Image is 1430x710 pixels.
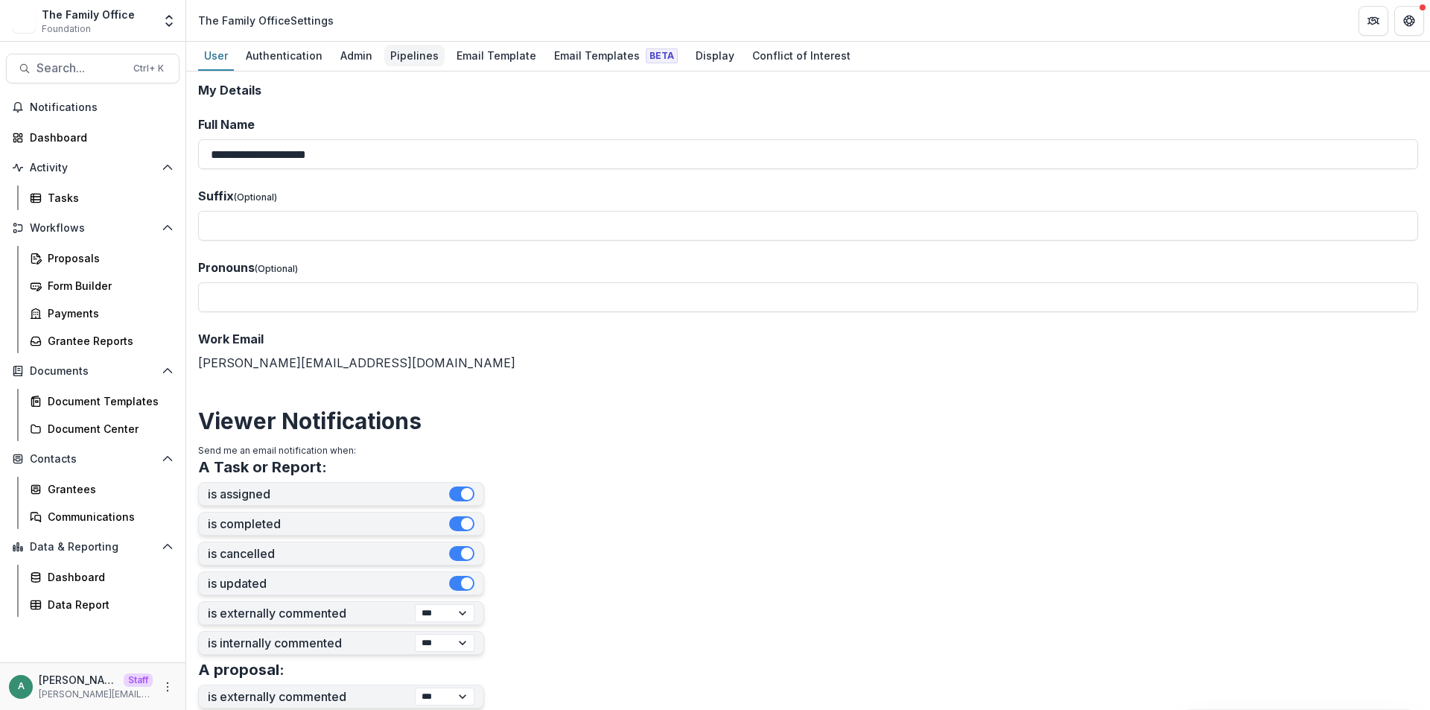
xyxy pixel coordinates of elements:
[6,447,179,471] button: Open Contacts
[48,305,168,321] div: Payments
[208,636,415,650] label: is internally commented
[6,95,179,119] button: Notifications
[208,547,449,561] label: is cancelled
[198,330,1418,372] div: [PERSON_NAME][EMAIL_ADDRESS][DOMAIN_NAME]
[192,10,340,31] nav: breadcrumb
[198,117,255,132] span: Full Name
[198,13,334,28] div: The Family Office Settings
[198,83,1418,98] h2: My Details
[30,365,156,378] span: Documents
[48,333,168,349] div: Grantee Reports
[30,453,156,466] span: Contacts
[548,42,684,71] a: Email Templates Beta
[48,250,168,266] div: Proposals
[24,329,179,353] a: Grantee Reports
[24,504,179,529] a: Communications
[548,45,684,66] div: Email Templates
[1394,6,1424,36] button: Get Help
[30,541,156,554] span: Data & Reporting
[48,278,168,294] div: Form Builder
[198,661,285,679] h3: A proposal:
[451,45,542,66] div: Email Template
[48,481,168,497] div: Grantees
[24,186,179,210] a: Tasks
[240,45,328,66] div: Authentication
[159,678,177,696] button: More
[6,156,179,180] button: Open Activity
[6,216,179,240] button: Open Workflows
[208,487,449,501] label: is assigned
[690,45,740,66] div: Display
[48,509,168,524] div: Communications
[198,42,234,71] a: User
[6,54,179,83] button: Search...
[208,517,449,531] label: is completed
[124,673,153,687] p: Staff
[198,408,1418,434] h2: Viewer Notifications
[384,42,445,71] a: Pipelines
[746,45,857,66] div: Conflict of Interest
[39,672,118,688] p: [PERSON_NAME][EMAIL_ADDRESS][DOMAIN_NAME]
[240,42,328,71] a: Authentication
[12,9,36,33] img: The Family Office
[24,273,179,298] a: Form Builder
[42,22,91,36] span: Foundation
[48,569,168,585] div: Dashboard
[198,458,327,476] h3: A Task or Report:
[48,190,168,206] div: Tasks
[24,389,179,413] a: Document Templates
[24,246,179,270] a: Proposals
[30,130,168,145] div: Dashboard
[334,42,378,71] a: Admin
[234,191,277,203] span: (Optional)
[208,606,415,621] label: is externally commented
[255,263,298,274] span: (Optional)
[208,690,415,704] label: is externally commented
[6,125,179,150] a: Dashboard
[30,222,156,235] span: Workflows
[208,577,449,591] label: is updated
[334,45,378,66] div: Admin
[30,101,174,114] span: Notifications
[24,565,179,589] a: Dashboard
[646,48,678,63] span: Beta
[18,682,25,691] div: anveet@trytemelio.com
[24,592,179,617] a: Data Report
[6,359,179,383] button: Open Documents
[746,42,857,71] a: Conflict of Interest
[159,6,179,36] button: Open entity switcher
[24,416,179,441] a: Document Center
[1358,6,1388,36] button: Partners
[48,393,168,409] div: Document Templates
[198,445,356,456] span: Send me an email notification when:
[30,162,156,174] span: Activity
[24,301,179,326] a: Payments
[198,188,234,203] span: Suffix
[36,61,124,75] span: Search...
[451,42,542,71] a: Email Template
[42,7,135,22] div: The Family Office
[48,597,168,612] div: Data Report
[198,332,264,346] span: Work Email
[384,45,445,66] div: Pipelines
[690,42,740,71] a: Display
[6,535,179,559] button: Open Data & Reporting
[198,45,234,66] div: User
[48,421,168,437] div: Document Center
[198,260,255,275] span: Pronouns
[24,477,179,501] a: Grantees
[130,60,167,77] div: Ctrl + K
[39,688,153,701] p: [PERSON_NAME][EMAIL_ADDRESS][DOMAIN_NAME]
